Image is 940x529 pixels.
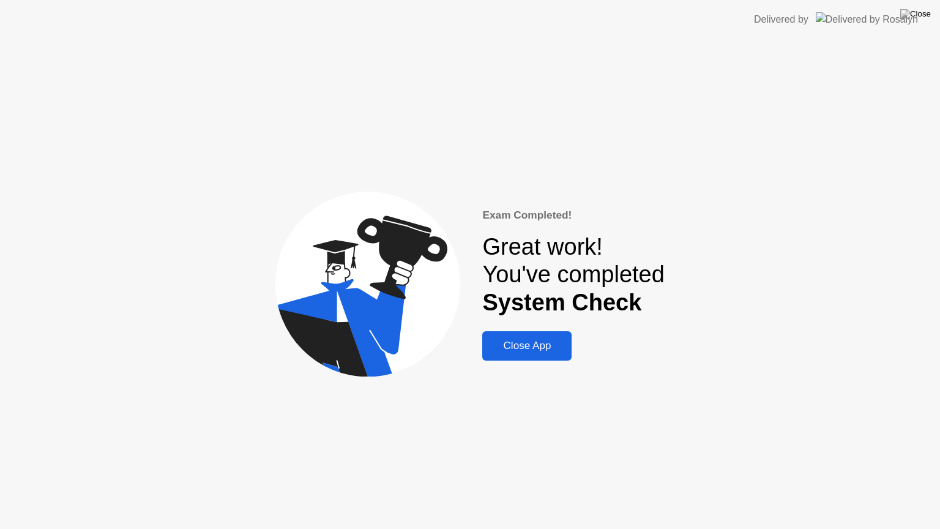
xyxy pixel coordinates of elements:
[482,290,641,315] b: System Check
[482,208,664,223] div: Exam Completed!
[486,340,568,352] div: Close App
[754,12,808,27] div: Delivered by
[900,9,931,19] img: Close
[482,233,664,317] div: Great work! You've completed
[816,12,918,26] img: Delivered by Rosalyn
[482,331,572,361] button: Close App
